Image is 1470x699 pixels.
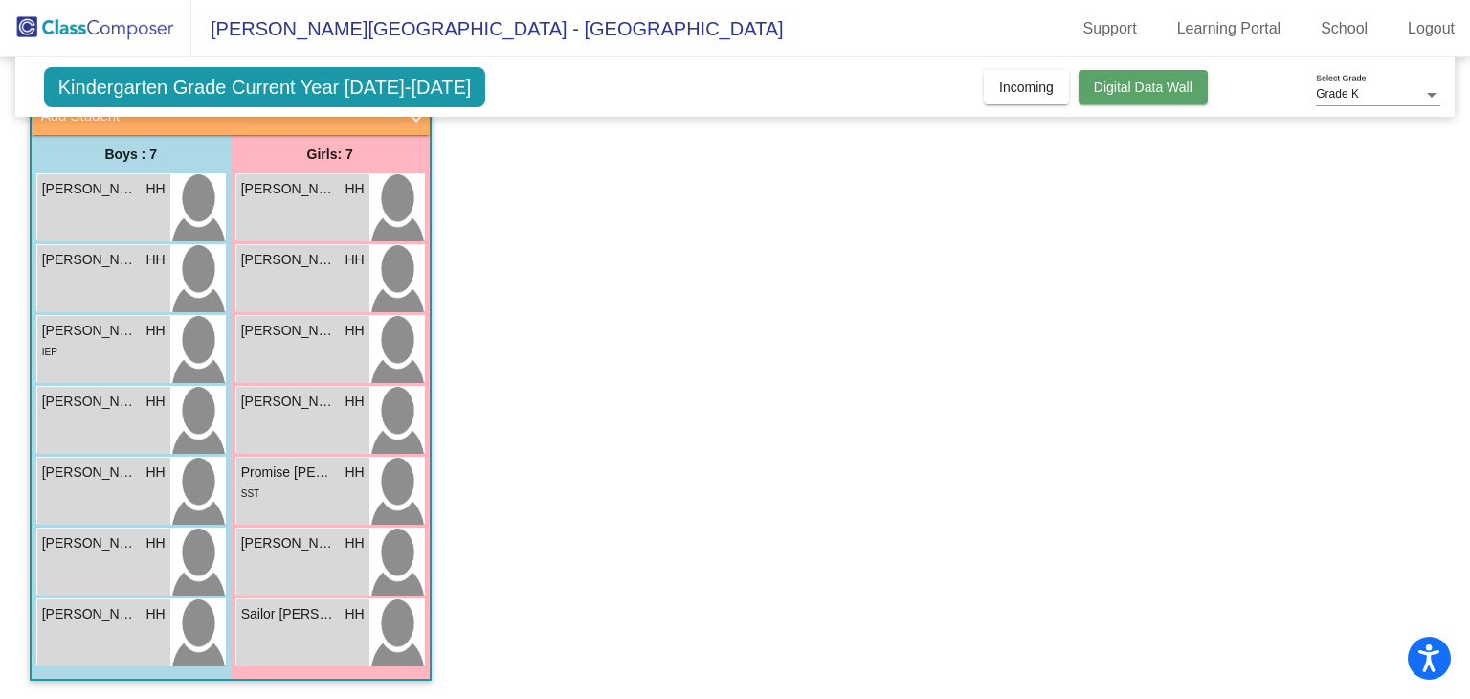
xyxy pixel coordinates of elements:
button: Digital Data Wall [1079,70,1208,104]
span: HH [345,321,364,341]
span: Kindergarten Grade Current Year [DATE]-[DATE] [44,67,486,107]
span: [PERSON_NAME] [42,392,138,412]
a: School [1305,13,1383,44]
span: [PERSON_NAME] [241,533,337,553]
span: HH [145,321,165,341]
span: [PERSON_NAME] [241,321,337,341]
span: HH [345,604,364,624]
span: [PERSON_NAME] [241,392,337,412]
span: HH [345,462,364,483]
span: Sailor [PERSON_NAME] [241,604,337,624]
span: HH [145,462,165,483]
a: Learning Portal [1162,13,1297,44]
a: Logout [1392,13,1470,44]
span: HH [345,533,364,553]
span: [PERSON_NAME] [42,462,138,483]
a: Support [1068,13,1152,44]
span: HH [145,179,165,199]
span: HH [345,392,364,412]
span: [PERSON_NAME] [241,179,337,199]
div: Boys : 7 [32,135,231,173]
span: [PERSON_NAME] [241,250,337,270]
div: Girls: 7 [231,135,430,173]
span: [PERSON_NAME] [42,604,138,624]
span: HH [145,533,165,553]
span: HH [145,604,165,624]
span: HH [345,179,364,199]
span: HH [145,250,165,270]
span: [PERSON_NAME][GEOGRAPHIC_DATA] - [GEOGRAPHIC_DATA] [191,13,784,44]
span: [PERSON_NAME] [42,250,138,270]
span: HH [345,250,364,270]
span: Digital Data Wall [1094,79,1192,95]
span: Grade K [1316,87,1359,101]
span: [PERSON_NAME] [42,179,138,199]
span: Promise [PERSON_NAME] [241,462,337,483]
span: HH [145,392,165,412]
span: SST [241,488,259,499]
span: IEP [42,347,57,357]
button: Incoming [984,70,1069,104]
span: Incoming [999,79,1054,95]
span: [PERSON_NAME] [42,321,138,341]
span: [PERSON_NAME] [42,533,138,553]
